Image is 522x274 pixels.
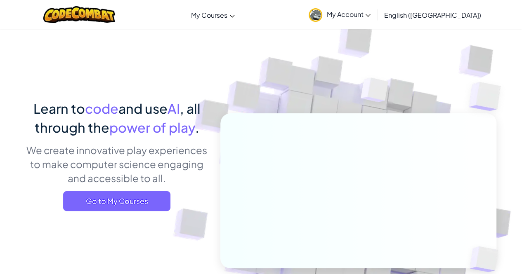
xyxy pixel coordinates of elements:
span: power of play [109,119,195,136]
span: My Courses [191,11,227,19]
span: . [195,119,199,136]
a: English ([GEOGRAPHIC_DATA]) [380,4,485,26]
span: code [85,100,118,117]
span: and use [118,100,168,117]
a: My Account [305,2,375,28]
a: Go to My Courses [63,191,170,211]
img: Overlap cubes [345,61,404,123]
img: avatar [309,8,322,22]
span: AI [168,100,180,117]
span: Learn to [33,100,85,117]
img: CodeCombat logo [43,6,116,23]
a: My Courses [187,4,239,26]
span: English ([GEOGRAPHIC_DATA]) [384,11,481,19]
p: We create innovative play experiences to make computer science engaging and accessible to all. [26,143,208,185]
span: My Account [326,10,371,19]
